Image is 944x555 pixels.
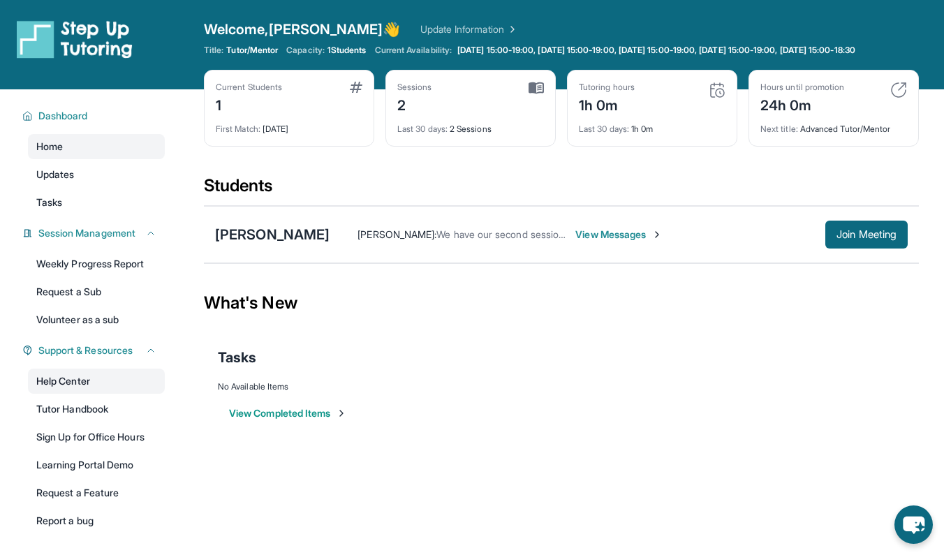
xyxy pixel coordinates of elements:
a: Learning Portal Demo [28,452,165,478]
div: 1h 0m [579,93,635,115]
div: 2 [397,93,432,115]
div: 24h 0m [760,93,844,115]
img: Chevron Right [504,22,518,36]
div: [PERSON_NAME] [215,225,330,244]
img: Chevron-Right [651,229,663,240]
a: Updates [28,162,165,187]
span: Tutor/Mentor [226,45,278,56]
div: Advanced Tutor/Mentor [760,115,907,135]
span: Next title : [760,124,798,134]
span: Last 30 days : [579,124,629,134]
a: [DATE] 15:00-19:00, [DATE] 15:00-19:00, [DATE] 15:00-19:00, [DATE] 15:00-19:00, [DATE] 15:00-18:30 [455,45,858,56]
div: No Available Items [218,381,905,392]
span: Welcome, [PERSON_NAME] 👋 [204,20,401,39]
a: Report a bug [28,508,165,533]
a: Home [28,134,165,159]
div: 1 [216,93,282,115]
a: Weekly Progress Report [28,251,165,276]
div: [DATE] [216,115,362,135]
span: Session Management [38,226,135,240]
a: Request a Feature [28,480,165,505]
a: Sign Up for Office Hours [28,424,165,450]
img: card [350,82,362,93]
span: Join Meeting [836,230,897,239]
span: Support & Resources [38,343,133,357]
a: Tasks [28,190,165,215]
div: Sessions [397,82,432,93]
a: Request a Sub [28,279,165,304]
span: [DATE] 15:00-19:00, [DATE] 15:00-19:00, [DATE] 15:00-19:00, [DATE] 15:00-19:00, [DATE] 15:00-18:30 [457,45,855,56]
span: 1 Students [327,45,367,56]
span: Dashboard [38,109,88,123]
img: card [890,82,907,98]
span: View Messages [575,228,663,242]
div: 1h 0m [579,115,725,135]
a: Update Information [420,22,518,36]
span: Last 30 days : [397,124,448,134]
span: First Match : [216,124,260,134]
img: card [529,82,544,94]
span: Current Availability: [375,45,452,56]
span: Title: [204,45,223,56]
div: Current Students [216,82,282,93]
div: Tutoring hours [579,82,635,93]
div: Students [204,175,919,205]
span: We have our second session planned for 4 pm [DATE]. I'm looking forward to it! [436,228,787,240]
span: Home [36,140,63,154]
button: View Completed Items [229,406,347,420]
span: Capacity: [286,45,325,56]
span: Tasks [218,348,256,367]
a: Volunteer as a sub [28,307,165,332]
a: Help Center [28,369,165,394]
div: What's New [204,272,919,334]
span: Updates [36,168,75,182]
button: Session Management [33,226,156,240]
button: Join Meeting [825,221,908,249]
div: 2 Sessions [397,115,544,135]
button: Dashboard [33,109,156,123]
span: [PERSON_NAME] : [357,228,436,240]
button: Support & Resources [33,343,156,357]
img: card [709,82,725,98]
div: Hours until promotion [760,82,844,93]
img: logo [17,20,133,59]
a: Tutor Handbook [28,397,165,422]
button: chat-button [894,505,933,544]
span: Tasks [36,195,62,209]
